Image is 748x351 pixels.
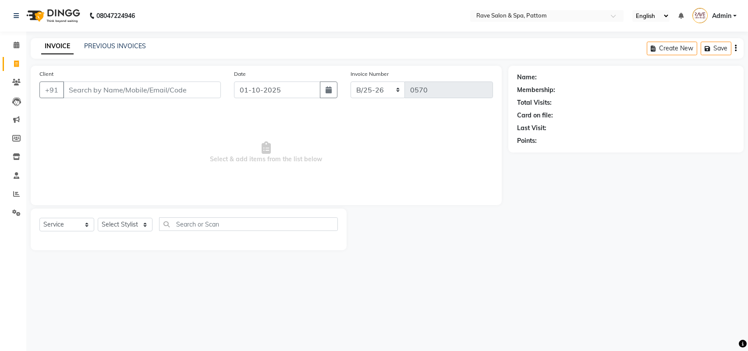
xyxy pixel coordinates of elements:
[351,70,389,78] label: Invoice Number
[39,82,64,98] button: +91
[517,85,555,95] div: Membership:
[517,124,546,133] div: Last Visit:
[647,42,697,55] button: Create New
[84,42,146,50] a: PREVIOUS INVOICES
[39,70,53,78] label: Client
[712,11,731,21] span: Admin
[517,73,537,82] div: Name:
[234,70,246,78] label: Date
[159,217,338,231] input: Search or Scan
[39,109,493,196] span: Select & add items from the list below
[517,98,552,107] div: Total Visits:
[692,8,708,23] img: Admin
[517,136,537,145] div: Points:
[96,4,135,28] b: 08047224946
[41,39,74,54] a: INVOICE
[701,42,731,55] button: Save
[517,111,553,120] div: Card on file:
[22,4,82,28] img: logo
[63,82,221,98] input: Search by Name/Mobile/Email/Code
